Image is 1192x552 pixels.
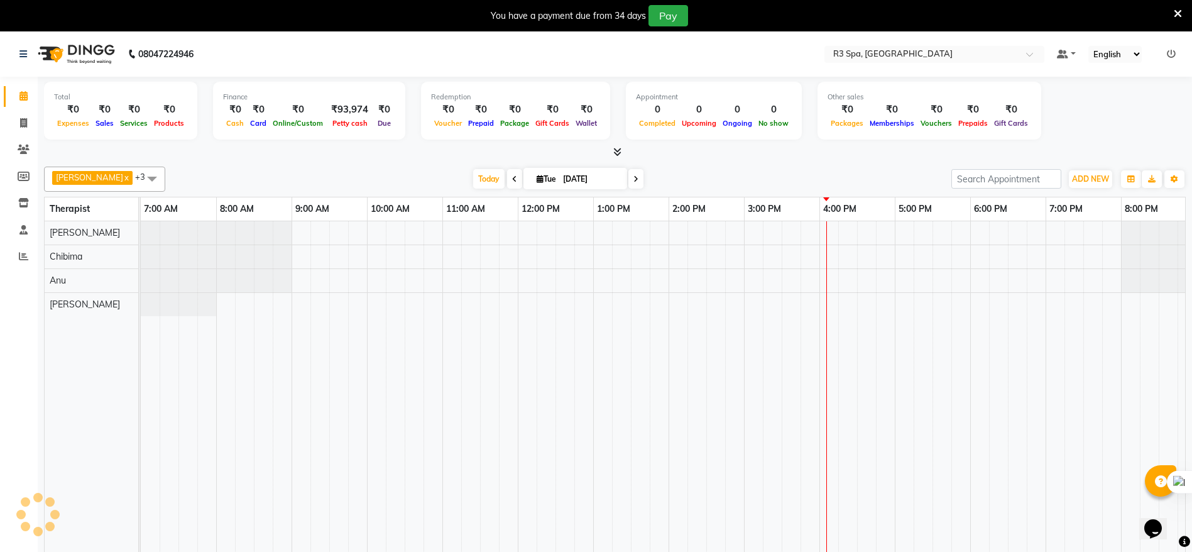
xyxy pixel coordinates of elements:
span: Services [117,119,151,128]
span: ADD NEW [1072,174,1109,184]
div: ₹0 [497,102,532,117]
span: Chibima [50,251,82,262]
button: Pay [648,5,688,26]
div: ₹0 [92,102,117,117]
a: 7:00 PM [1046,200,1086,218]
span: Memberships [867,119,917,128]
div: ₹0 [572,102,600,117]
button: ADD NEW [1069,170,1112,188]
span: Gift Cards [532,119,572,128]
input: Search Appointment [951,169,1061,189]
div: ₹0 [465,102,497,117]
img: logo [32,36,118,72]
div: 0 [679,102,719,117]
div: You have a payment due from 34 days [491,9,646,23]
iframe: chat widget [1139,502,1179,539]
span: Anu [50,275,66,286]
div: ₹0 [54,102,92,117]
span: Wallet [572,119,600,128]
a: 7:00 AM [141,200,181,218]
div: 0 [755,102,792,117]
div: ₹0 [270,102,326,117]
span: [PERSON_NAME] [50,227,120,238]
a: 6:00 PM [971,200,1010,218]
span: Therapist [50,203,90,214]
a: 2:00 PM [669,200,709,218]
div: ₹0 [828,102,867,117]
div: 0 [719,102,755,117]
a: 9:00 AM [292,200,332,218]
span: Card [247,119,270,128]
span: Cash [223,119,247,128]
span: +3 [135,172,155,182]
span: [PERSON_NAME] [50,299,120,310]
div: ₹0 [117,102,151,117]
div: ₹0 [373,102,395,117]
b: 08047224946 [138,36,194,72]
span: Prepaid [465,119,497,128]
a: 8:00 AM [217,200,257,218]
div: ₹0 [431,102,465,117]
span: Packages [828,119,867,128]
span: No show [755,119,792,128]
div: Finance [223,92,395,102]
a: 8:00 PM [1122,200,1161,218]
div: ₹0 [532,102,572,117]
span: Expenses [54,119,92,128]
a: 1:00 PM [594,200,633,218]
div: ₹0 [917,102,955,117]
input: 2025-09-02 [559,170,622,189]
div: ₹0 [991,102,1031,117]
a: 10:00 AM [368,200,413,218]
div: ₹0 [247,102,270,117]
span: Due [375,119,394,128]
div: Redemption [431,92,600,102]
span: [PERSON_NAME] [56,172,123,182]
span: Prepaids [955,119,991,128]
div: Total [54,92,187,102]
span: Petty cash [329,119,371,128]
span: Package [497,119,532,128]
span: Online/Custom [270,119,326,128]
span: Sales [92,119,117,128]
a: 11:00 AM [443,200,488,218]
a: 4:00 PM [820,200,860,218]
span: Voucher [431,119,465,128]
span: Gift Cards [991,119,1031,128]
span: Upcoming [679,119,719,128]
span: Ongoing [719,119,755,128]
div: ₹0 [955,102,991,117]
div: Appointment [636,92,792,102]
a: 3:00 PM [745,200,784,218]
div: ₹0 [867,102,917,117]
div: Other sales [828,92,1031,102]
span: Today [473,169,505,189]
div: ₹93,974 [326,102,373,117]
span: Completed [636,119,679,128]
div: ₹0 [223,102,247,117]
a: 5:00 PM [895,200,935,218]
div: 0 [636,102,679,117]
span: Products [151,119,187,128]
a: 12:00 PM [518,200,563,218]
div: ₹0 [151,102,187,117]
span: Tue [533,174,559,184]
a: x [123,172,129,182]
span: Vouchers [917,119,955,128]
